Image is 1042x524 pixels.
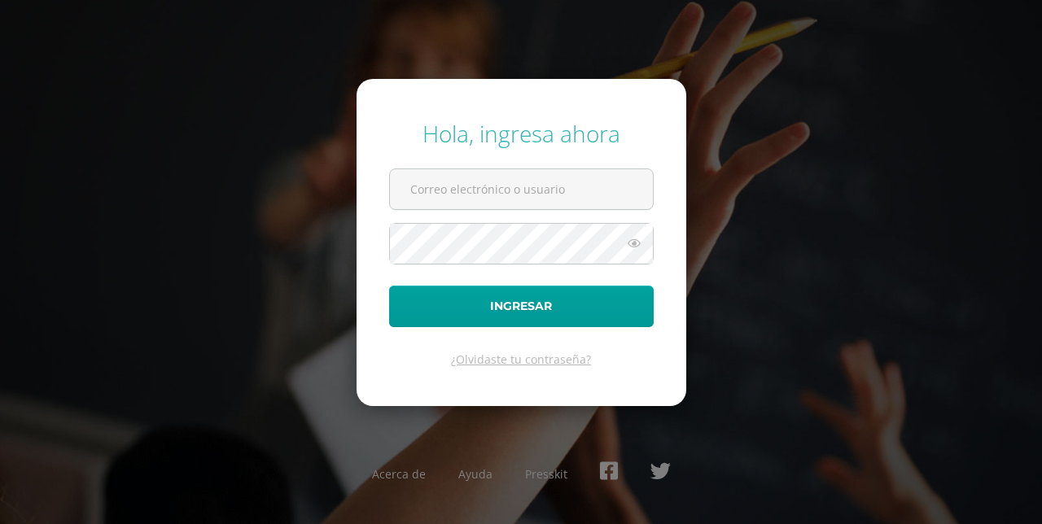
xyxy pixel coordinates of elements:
[458,466,493,482] a: Ayuda
[525,466,567,482] a: Presskit
[389,118,654,149] div: Hola, ingresa ahora
[451,352,591,367] a: ¿Olvidaste tu contraseña?
[390,169,653,209] input: Correo electrónico o usuario
[372,466,426,482] a: Acerca de
[389,286,654,327] button: Ingresar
